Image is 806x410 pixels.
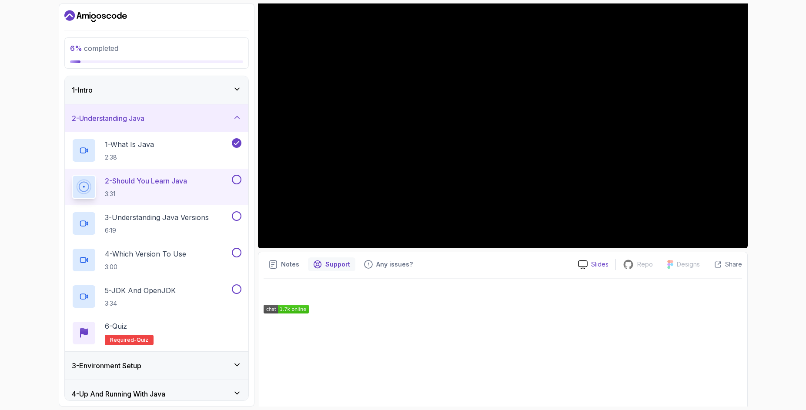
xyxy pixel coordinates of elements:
[72,138,241,163] button: 1-What Is Java2:38
[65,104,248,132] button: 2-Understanding Java
[105,263,186,271] p: 3:00
[707,260,742,269] button: Share
[105,190,187,198] p: 3:31
[70,44,82,53] span: 6 %
[72,284,241,309] button: 5-JDK And OpenJDK3:34
[72,113,144,123] h3: 2 - Understanding Java
[137,337,148,343] span: quiz
[72,211,241,236] button: 3-Understanding Java Versions6:19
[64,9,127,23] a: Dashboard
[105,226,209,235] p: 6:19
[105,212,209,223] p: 3 - Understanding Java Versions
[591,260,609,269] p: Slides
[65,352,248,380] button: 3-Environment Setup
[105,139,154,150] p: 1 - What Is Java
[72,248,241,272] button: 4-Which Version To Use3:00
[677,260,700,269] p: Designs
[105,321,127,331] p: 6 - Quiz
[72,360,141,371] h3: 3 - Environment Setup
[105,249,186,259] p: 4 - Which Version To Use
[105,285,176,296] p: 5 - JDK And OpenJDK
[725,260,742,269] p: Share
[637,260,653,269] p: Repo
[110,337,137,343] span: Required-
[65,380,248,408] button: 4-Up And Running With Java
[72,389,165,399] h3: 4 - Up And Running With Java
[72,175,241,199] button: 2-Should You Learn Java3:31
[70,44,118,53] span: completed
[105,153,154,162] p: 2:38
[65,76,248,104] button: 1-Intro
[72,85,93,95] h3: 1 - Intro
[72,321,241,345] button: 6-QuizRequired-quiz
[571,260,615,269] a: Slides
[105,176,187,186] p: 2 - Should You Learn Java
[264,305,309,313] img: Amigoscode Discord Server Badge
[105,299,176,308] p: 3:34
